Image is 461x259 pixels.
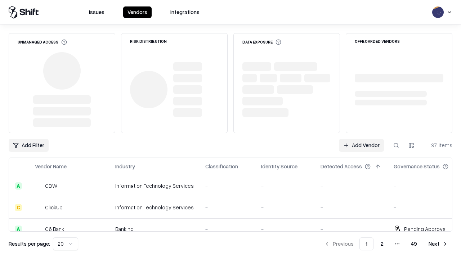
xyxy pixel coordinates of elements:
[205,225,250,233] div: -
[375,237,389,250] button: 2
[35,204,42,211] img: ClickUp
[394,182,460,190] div: -
[261,225,309,233] div: -
[261,163,297,170] div: Identity Source
[9,240,50,247] p: Results per page:
[18,39,67,45] div: Unmanaged Access
[394,163,440,170] div: Governance Status
[205,182,250,190] div: -
[205,163,238,170] div: Classification
[424,237,452,250] button: Next
[115,204,194,211] div: Information Technology Services
[320,237,452,250] nav: pagination
[115,182,194,190] div: Information Technology Services
[115,163,135,170] div: Industry
[115,225,194,233] div: Banking
[405,237,423,250] button: 49
[9,139,49,152] button: Add Filter
[166,6,204,18] button: Integrations
[404,225,447,233] div: Pending Approval
[123,6,152,18] button: Vendors
[85,6,109,18] button: Issues
[424,141,452,149] div: 971 items
[15,226,22,233] div: A
[355,39,400,43] div: Offboarded Vendors
[45,204,63,211] div: ClickUp
[261,204,309,211] div: -
[35,163,67,170] div: Vendor Name
[35,226,42,233] img: C6 Bank
[35,182,42,190] img: CDW
[394,204,460,211] div: -
[205,204,250,211] div: -
[321,182,382,190] div: -
[45,182,57,190] div: CDW
[339,139,384,152] a: Add Vendor
[15,182,22,190] div: A
[45,225,64,233] div: C6 Bank
[321,225,382,233] div: -
[321,204,382,211] div: -
[321,163,362,170] div: Detected Access
[242,39,281,45] div: Data Exposure
[130,39,167,43] div: Risk Distribution
[15,204,22,211] div: C
[359,237,373,250] button: 1
[261,182,309,190] div: -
